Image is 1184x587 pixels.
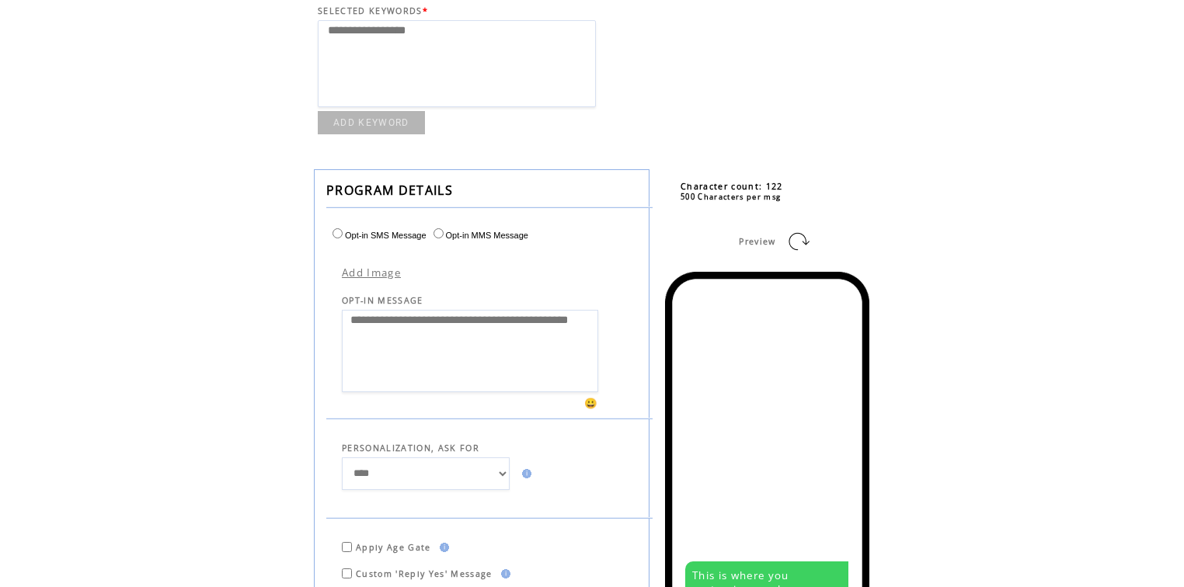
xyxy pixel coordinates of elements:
input: Opt-in MMS Message [434,228,444,238]
span: Preview [739,236,775,247]
input: Opt-in SMS Message [333,228,343,238]
label: Opt-in SMS Message [329,231,427,240]
span: Custom 'Reply Yes' Message [356,568,493,579]
img: help.gif [435,543,449,552]
a: Add Image [342,266,401,280]
a: ADD KEYWORD [318,111,425,134]
span: PROGRAM DETAILS [326,182,453,199]
label: Opt-in MMS Message [430,231,528,240]
span: Character count: 122 [681,181,783,192]
span: 😀 [584,396,598,410]
img: help.gif [496,569,510,578]
span: OPT-IN MESSAGE [342,295,423,306]
span: SELECTED KEYWORDS [318,5,423,16]
span: PERSONALIZATION, ASK FOR [342,443,479,453]
span: Apply Age Gate [356,542,431,553]
span: 500 Characters per msg [681,192,781,202]
img: help.gif [517,469,531,478]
